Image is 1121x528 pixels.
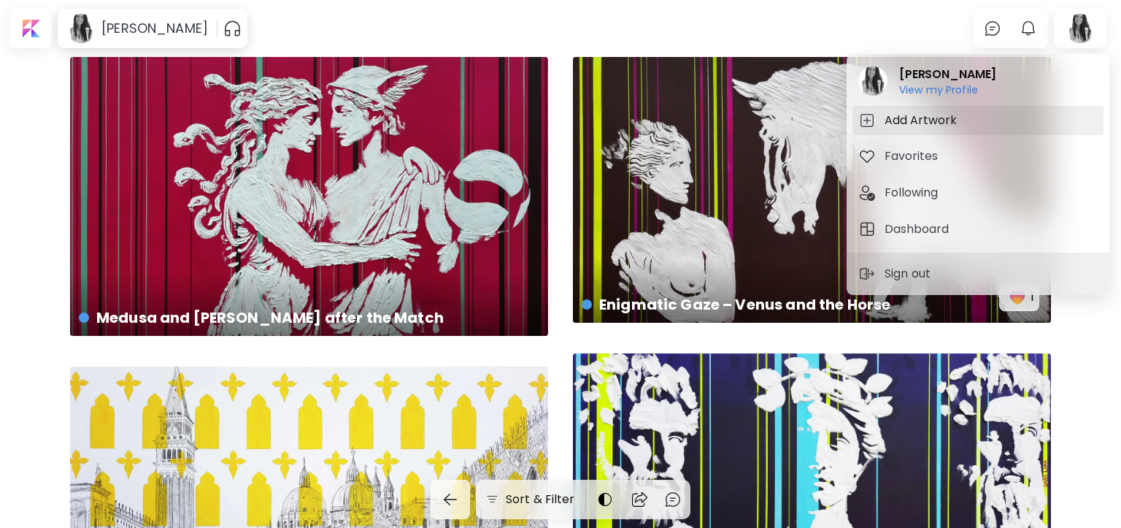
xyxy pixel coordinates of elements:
h5: Following [885,184,942,202]
button: tabFavorites [852,142,1103,171]
h5: Dashboard [885,221,953,238]
button: tabAdd Artwork [852,106,1103,135]
img: tab [858,184,876,202]
h5: Add Artwork [885,112,961,129]
p: Sign out [885,265,935,283]
button: sign-outSign out [852,259,941,288]
img: tab [858,221,876,238]
img: tab [858,148,876,165]
img: sign-out [858,265,876,283]
img: tab [858,112,876,129]
h2: [PERSON_NAME] [899,66,996,83]
h6: View my Profile [899,83,996,96]
button: tabDashboard [852,215,1103,244]
h5: Favorites [885,148,942,165]
button: tabFollowing [852,178,1103,207]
